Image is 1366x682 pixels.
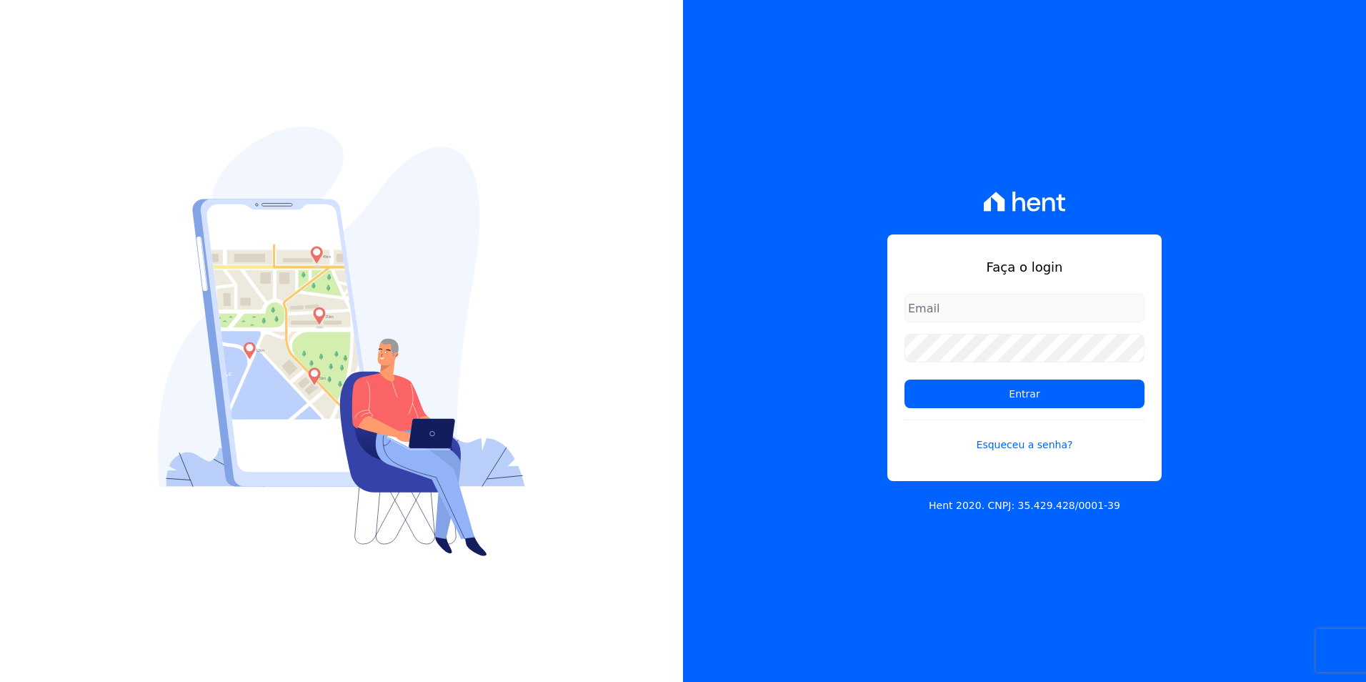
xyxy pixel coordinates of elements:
a: Esqueceu a senha? [904,420,1145,453]
img: Login [158,127,525,556]
h1: Faça o login [904,257,1145,277]
input: Entrar [904,380,1145,408]
p: Hent 2020. CNPJ: 35.429.428/0001-39 [929,498,1120,513]
input: Email [904,294,1145,322]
